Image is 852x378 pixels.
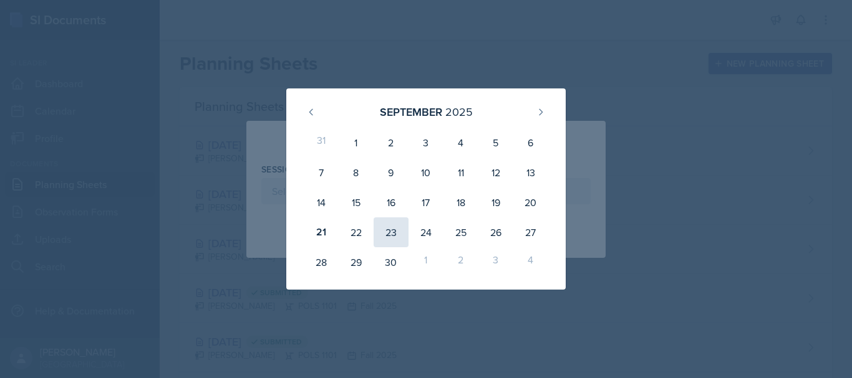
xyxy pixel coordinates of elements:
div: 28 [304,247,339,277]
div: 3 [478,247,513,277]
div: 29 [339,247,374,277]
div: 2 [374,128,409,158]
div: 9 [374,158,409,187]
div: 4 [513,247,548,277]
div: 11 [443,158,478,187]
div: 22 [339,217,374,247]
div: 12 [478,158,513,187]
div: 18 [443,187,478,217]
div: 26 [478,217,513,247]
div: 30 [374,247,409,277]
div: 21 [304,217,339,247]
div: 23 [374,217,409,247]
div: 10 [409,158,443,187]
div: 24 [409,217,443,247]
div: 3 [409,128,443,158]
div: 31 [304,128,339,158]
div: 27 [513,217,548,247]
div: 20 [513,187,548,217]
div: 7 [304,158,339,187]
div: 14 [304,187,339,217]
div: 1 [409,247,443,277]
div: 13 [513,158,548,187]
div: 15 [339,187,374,217]
div: 17 [409,187,443,217]
div: 5 [478,128,513,158]
div: September [380,103,442,120]
div: 2025 [445,103,473,120]
div: 1 [339,128,374,158]
div: 16 [374,187,409,217]
div: 25 [443,217,478,247]
div: 19 [478,187,513,217]
div: 8 [339,158,374,187]
div: 4 [443,128,478,158]
div: 6 [513,128,548,158]
div: 2 [443,247,478,277]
